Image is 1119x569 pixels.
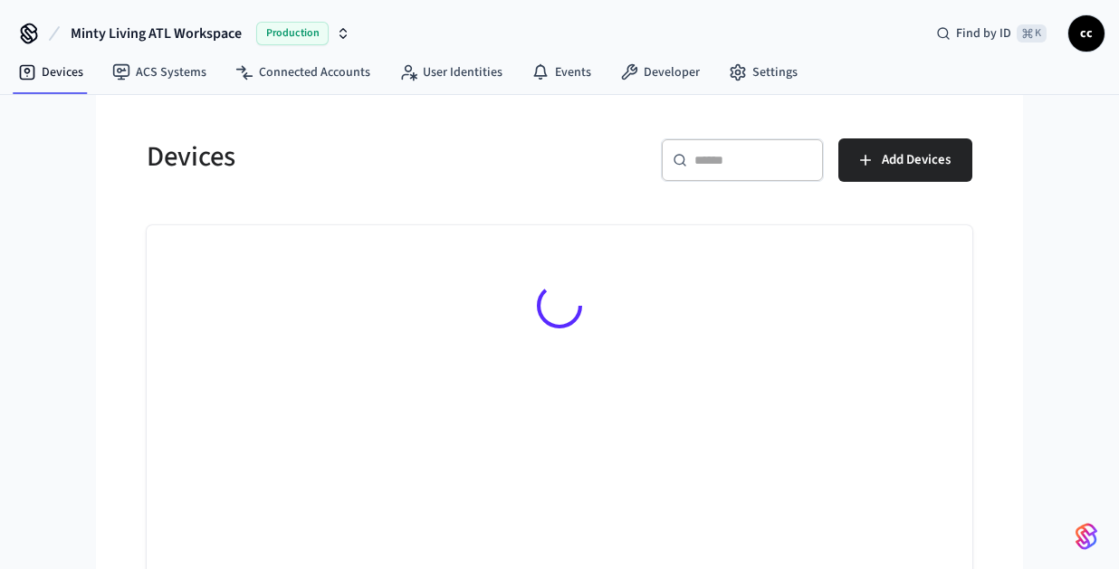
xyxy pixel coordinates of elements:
[98,56,221,89] a: ACS Systems
[147,138,549,175] h5: Devices
[385,56,517,89] a: User Identities
[956,24,1011,43] span: Find by ID
[922,17,1061,50] div: Find by ID⌘ K
[838,138,972,182] button: Add Devices
[71,23,242,44] span: Minty Living ATL Workspace
[714,56,812,89] a: Settings
[4,56,98,89] a: Devices
[221,56,385,89] a: Connected Accounts
[256,22,329,45] span: Production
[1070,17,1103,50] span: cc
[882,148,951,172] span: Add Devices
[606,56,714,89] a: Developer
[1017,24,1047,43] span: ⌘ K
[1068,15,1105,52] button: cc
[1076,522,1097,551] img: SeamLogoGradient.69752ec5.svg
[517,56,606,89] a: Events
